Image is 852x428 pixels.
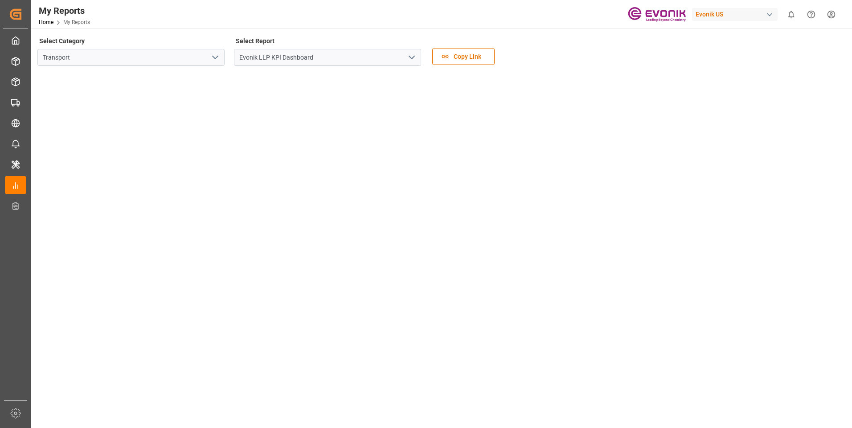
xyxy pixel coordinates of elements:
[39,4,90,17] div: My Reports
[628,7,686,22] img: Evonik-brand-mark-Deep-Purple-RGB.jpeg_1700498283.jpeg
[234,35,276,47] label: Select Report
[801,4,821,24] button: Help Center
[405,51,418,65] button: open menu
[37,49,225,66] input: Type to search/select
[781,4,801,24] button: show 0 new notifications
[39,19,53,25] a: Home
[208,51,221,65] button: open menu
[692,8,778,21] div: Evonik US
[37,35,86,47] label: Select Category
[692,6,781,23] button: Evonik US
[449,52,486,61] span: Copy Link
[432,48,495,65] button: Copy Link
[234,49,421,66] input: Type to search/select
